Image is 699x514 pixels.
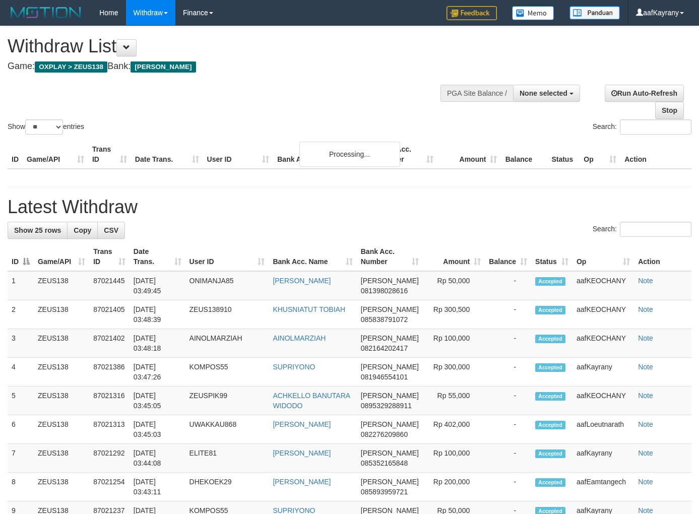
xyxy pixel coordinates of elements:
td: aafKayrany [573,444,634,473]
td: ONIMANJA85 [185,271,269,300]
td: ELITE81 [185,444,269,473]
td: aafKEOCHANY [573,329,634,358]
span: [PERSON_NAME] [361,478,419,486]
th: Status [547,140,580,169]
td: [DATE] 03:44:08 [130,444,185,473]
span: [PERSON_NAME] [361,420,419,428]
input: Search: [620,222,691,237]
td: ZEUS138 [34,358,89,387]
a: Note [638,478,653,486]
td: 87021313 [89,415,130,444]
td: Rp 200,000 [423,473,485,501]
td: 87021402 [89,329,130,358]
a: Run Auto-Refresh [605,85,684,102]
span: [PERSON_NAME] [131,61,196,73]
span: Copy 081946554101 to clipboard [361,373,408,381]
td: [DATE] 03:45:03 [130,415,185,444]
span: [PERSON_NAME] [361,392,419,400]
td: 87021316 [89,387,130,415]
td: 6 [8,415,34,444]
td: Rp 402,000 [423,415,485,444]
th: ID: activate to sort column descending [8,242,34,271]
a: Note [638,277,653,285]
td: 1 [8,271,34,300]
td: 87021445 [89,271,130,300]
td: ZEUS138 [34,300,89,329]
td: [DATE] 03:48:39 [130,300,185,329]
a: Stop [655,102,684,119]
th: Amount: activate to sort column ascending [423,242,485,271]
span: Copy 085838791072 to clipboard [361,315,408,324]
span: Accepted [535,392,565,401]
td: 2 [8,300,34,329]
select: Showentries [25,119,63,135]
a: CSV [97,222,125,239]
td: - [485,387,531,415]
td: 87021254 [89,473,130,501]
span: Accepted [535,449,565,458]
td: ZEUS138 [34,415,89,444]
td: aafLoeutnarath [573,415,634,444]
td: [DATE] 03:47:26 [130,358,185,387]
span: CSV [104,226,118,234]
label: Search: [593,119,691,135]
a: [PERSON_NAME] [273,449,331,457]
a: [PERSON_NAME] [273,277,331,285]
th: Date Trans.: activate to sort column ascending [130,242,185,271]
td: [DATE] 03:48:18 [130,329,185,358]
span: Copy 085352165848 to clipboard [361,459,408,467]
span: None selected [520,89,567,97]
td: - [485,358,531,387]
td: aafKEOCHANY [573,387,634,415]
th: Trans ID: activate to sort column ascending [89,242,130,271]
a: Note [638,392,653,400]
a: KHUSNIATUT TOBIAH [273,305,345,313]
a: Note [638,334,653,342]
span: Accepted [535,421,565,429]
td: KOMPOS55 [185,358,269,387]
th: Action [620,140,691,169]
span: Copy 085893959721 to clipboard [361,488,408,496]
td: ZEUS138 [34,329,89,358]
th: Bank Acc. Number [373,140,437,169]
span: Accepted [535,277,565,286]
td: aafEamtangech [573,473,634,501]
th: Balance [501,140,547,169]
span: Copy 0895329288911 to clipboard [361,402,412,410]
span: [PERSON_NAME] [361,334,419,342]
button: None selected [513,85,580,102]
a: Show 25 rows [8,222,68,239]
a: Note [638,305,653,313]
td: Rp 55,000 [423,387,485,415]
td: - [485,415,531,444]
td: ZEUS138 [34,387,89,415]
div: Processing... [299,142,400,167]
th: Date Trans. [131,140,203,169]
td: aafKEOCHANY [573,300,634,329]
th: User ID [203,140,274,169]
a: SUPRIYONO [273,363,315,371]
th: Status: activate to sort column ascending [531,242,573,271]
th: Bank Acc. Name [273,140,373,169]
img: panduan.png [569,6,620,20]
a: AINOLMARZIAH [273,334,326,342]
td: AINOLMARZIAH [185,329,269,358]
td: Rp 50,000 [423,271,485,300]
th: ID [8,140,23,169]
td: ZEUS138 [34,271,89,300]
a: Copy [67,222,98,239]
span: Copy 082276209860 to clipboard [361,430,408,438]
span: Accepted [535,306,565,314]
span: [PERSON_NAME] [361,363,419,371]
a: ACHKELLO BANUTARA WIDODO [273,392,350,410]
label: Search: [593,222,691,237]
th: Op [580,140,620,169]
td: aafKayrany [573,358,634,387]
td: - [485,271,531,300]
th: Trans ID [88,140,131,169]
th: Game/API: activate to sort column ascending [34,242,89,271]
a: [PERSON_NAME] [273,478,331,486]
span: Show 25 rows [14,226,61,234]
img: MOTION_logo.png [8,5,84,20]
td: 3 [8,329,34,358]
